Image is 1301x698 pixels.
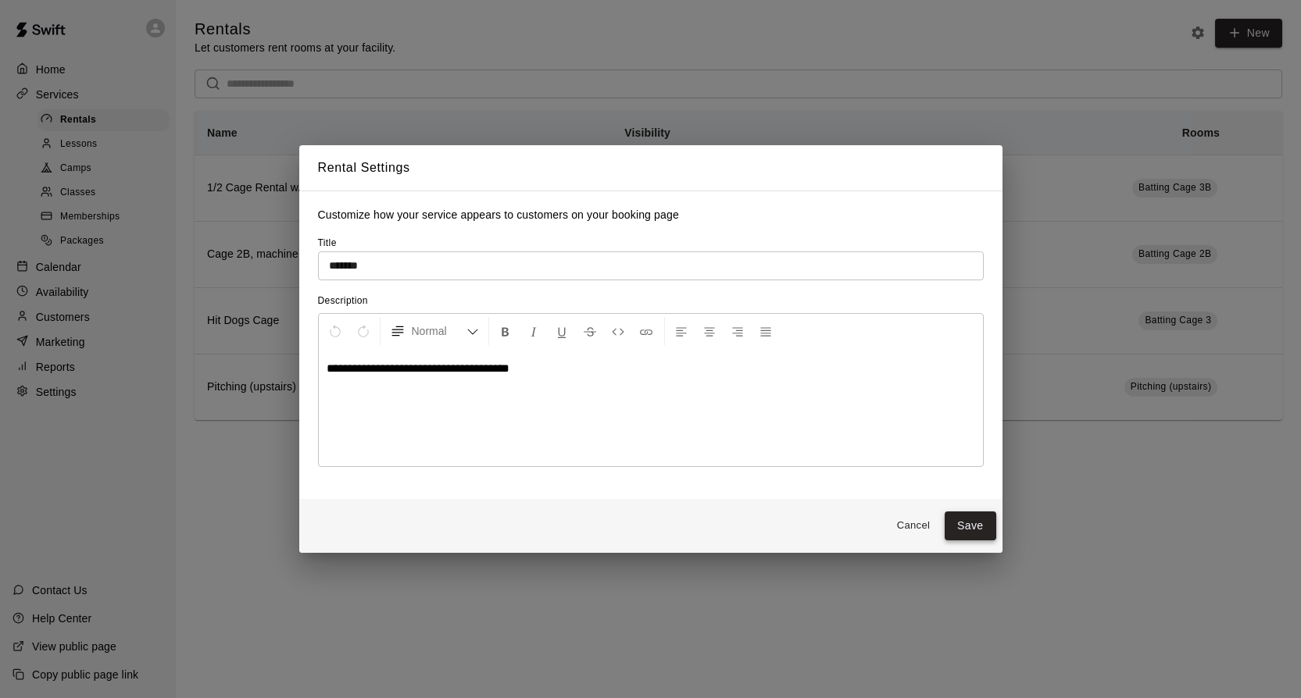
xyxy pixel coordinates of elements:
p: Customize how your service appears to customers on your booking page [318,207,984,223]
button: Format Underline [549,317,575,345]
button: Insert Code [605,317,631,345]
button: Save [945,511,996,540]
span: Description [318,295,368,306]
button: Formatting Options [384,317,485,345]
button: Right Align [724,317,751,345]
button: Justify Align [752,317,779,345]
button: Format Strikethrough [577,317,603,345]
button: Format Bold [492,317,519,345]
button: Format Italics [520,317,547,345]
h2: Rental Settings [299,145,1003,191]
span: Normal [412,323,466,339]
button: Center Align [696,317,723,345]
button: Redo [350,317,377,345]
button: Left Align [668,317,695,345]
button: Cancel [888,514,938,538]
button: Undo [322,317,348,345]
button: Insert Link [633,317,659,345]
span: Title [318,237,337,248]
